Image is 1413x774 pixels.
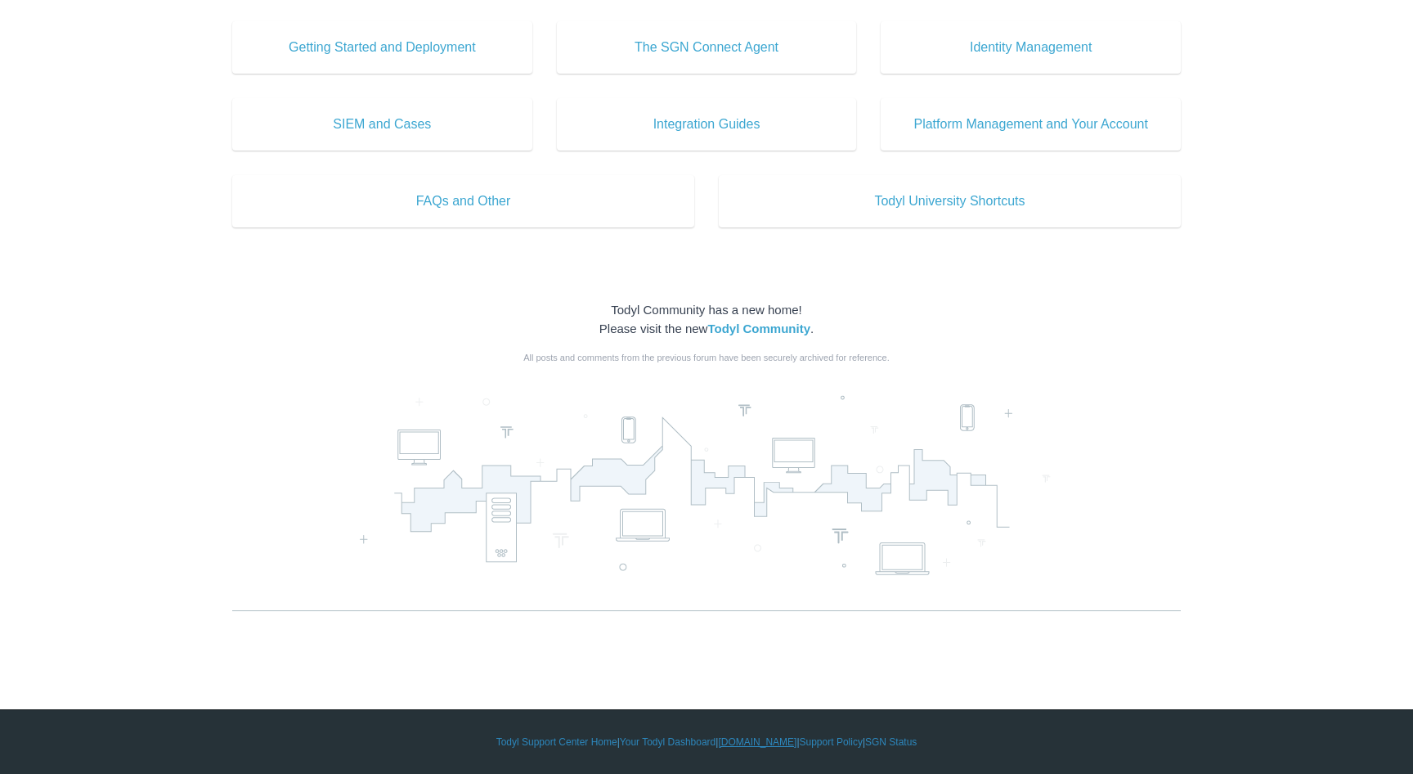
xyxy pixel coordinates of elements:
span: SIEM and Cases [257,115,508,134]
span: The SGN Connect Agent [581,38,832,57]
a: Identity Management [881,21,1181,74]
span: Todyl University Shortcuts [743,191,1156,211]
span: Identity Management [905,38,1156,57]
a: Your Todyl Dashboard [620,735,715,749]
a: FAQs and Other [232,175,694,227]
span: FAQs and Other [257,191,670,211]
a: Platform Management and Your Account [881,98,1181,151]
a: Integration Guides [557,98,857,151]
a: The SGN Connect Agent [557,21,857,74]
div: Todyl Community has a new home! Please visit the new . [232,301,1181,338]
span: Platform Management and Your Account [905,115,1156,134]
a: Todyl Support Center Home [496,735,617,749]
a: SIEM and Cases [232,98,532,151]
span: Getting Started and Deployment [257,38,508,57]
div: | | | | [232,735,1181,749]
a: Todyl University Shortcuts [719,175,1181,227]
a: Getting Started and Deployment [232,21,532,74]
span: Integration Guides [581,115,832,134]
a: Support Policy [800,735,863,749]
div: All posts and comments from the previous forum have been securely archived for reference. [232,351,1181,365]
a: Todyl Community [707,322,810,335]
a: [DOMAIN_NAME] [718,735,796,749]
a: SGN Status [865,735,917,749]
